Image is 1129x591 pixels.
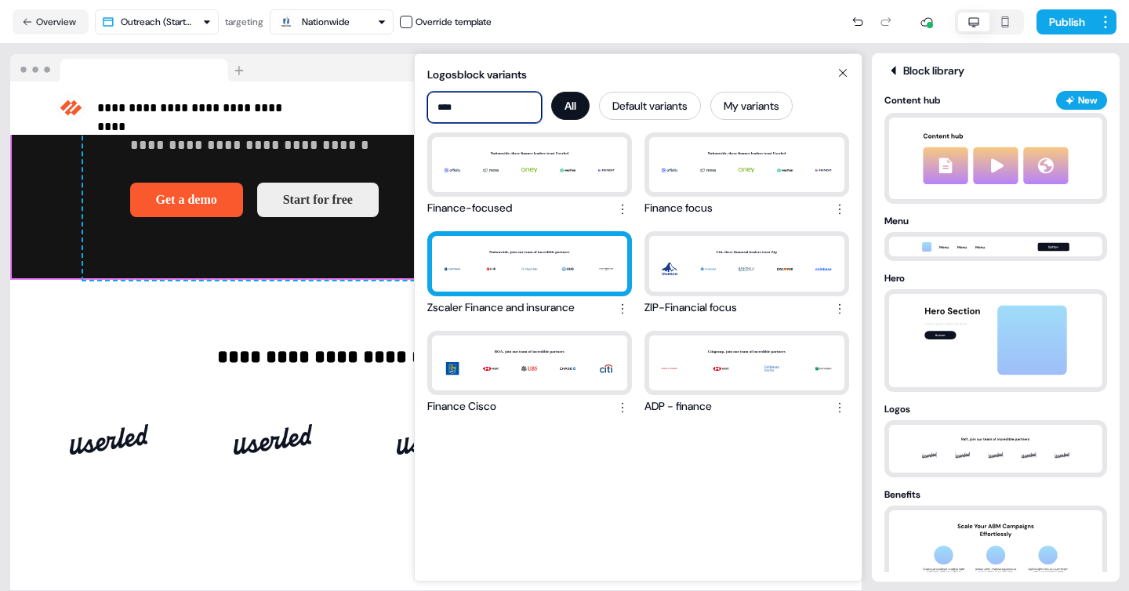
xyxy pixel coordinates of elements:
button: Citigroup, join our team of incredible partnersADP - finance [644,331,849,417]
button: Herohero thumbnail preview [884,270,1107,392]
button: Menumenu thumbnail preview [884,213,1107,261]
div: ZIP-Financial focus [644,299,737,318]
div: ImageImageImageImageImage [57,396,815,484]
div: Finance Cisco [427,398,496,417]
div: Nationwide [302,14,350,30]
button: Get a demo [130,183,243,217]
div: Outreach (Starter) [121,14,196,30]
div: Hero [884,270,1107,286]
div: Finance focus [644,200,713,219]
img: Image [70,408,148,471]
div: Get a demoStart for free [130,183,487,217]
div: Zscaler Finance and insurance [427,299,575,318]
img: logoClouds thumbnail preview [913,425,1078,473]
div: Block library [884,63,1107,78]
img: Image [234,408,312,471]
button: Nationwide [270,9,394,34]
div: Logos [884,401,1107,417]
button: Nationwide, join our team of incredible partnersZscaler Finance and insurance [427,231,632,317]
button: Citi, these financial leaders trust ZipZIP-Financial focus [644,231,849,317]
button: My variants [710,92,793,120]
button: All [551,92,590,120]
img: contentHub thumbnail preview [909,118,1083,199]
button: Start for free [257,183,379,217]
div: Benefits [884,487,1107,502]
img: hero thumbnail preview [913,294,1078,387]
img: menu thumbnail preview [913,237,1078,256]
button: Nationwide, these finance leaders trust UserledFinance focus [644,132,849,219]
button: Nationwide, these finance leaders trust UserledFinance-focused [427,132,632,219]
div: Content hub [884,92,1050,108]
div: New [1078,92,1098,108]
div: targeting [225,14,263,30]
div: Finance-focused [427,200,512,219]
button: Default variants [599,92,701,120]
button: Content hubNewcontentHub thumbnail preview [884,91,1107,204]
img: Image [397,408,475,471]
button: BOA, join our team of incredible partnersFinance Cisco [427,331,632,417]
button: Publish [1036,9,1095,34]
div: ADP - finance [644,398,712,417]
img: Browser topbar [10,54,251,82]
div: Logos block variants [427,67,849,82]
button: Overview [13,9,89,34]
div: Menu [884,213,1107,229]
button: LogoslogoClouds thumbnail preview [884,401,1107,477]
img: benefits thumbnail preview [913,510,1078,589]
